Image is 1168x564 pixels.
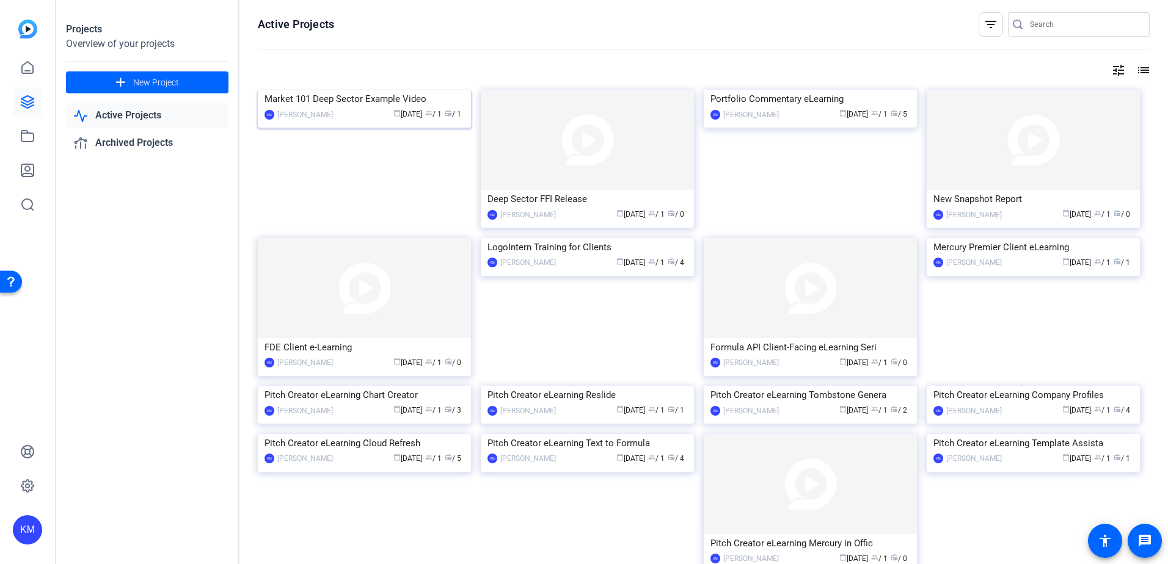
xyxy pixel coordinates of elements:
span: / 1 [648,258,665,267]
span: group [648,454,655,461]
span: radio [1114,454,1121,461]
span: / 3 [445,406,461,414]
div: KM [265,406,274,416]
mat-icon: list [1135,63,1150,78]
span: group [1094,209,1101,217]
div: KM [933,210,943,220]
div: Overview of your projects [66,37,228,51]
button: New Project [66,71,228,93]
span: radio [1114,258,1121,265]
span: / 1 [1114,454,1130,463]
span: calendar_today [839,554,847,561]
span: calendar_today [1062,454,1070,461]
div: Deep Sector FFI Release [487,190,687,208]
span: radio [1114,209,1121,217]
span: / 2 [891,406,907,414]
span: calendar_today [393,454,401,461]
span: / 1 [425,406,442,414]
span: [DATE] [839,554,868,563]
mat-icon: accessibility [1098,533,1112,548]
a: Archived Projects [66,131,228,156]
div: [PERSON_NAME] [500,256,556,269]
span: radio [891,554,898,561]
div: Pitch Creator eLearning Tombstone Genera [710,386,910,404]
span: group [425,405,433,413]
span: radio [668,405,675,413]
span: / 5 [445,454,461,463]
div: KM [265,110,274,120]
span: [DATE] [1062,454,1091,463]
span: calendar_today [1062,405,1070,413]
span: radio [668,258,675,265]
span: radio [891,109,898,117]
span: [DATE] [393,110,422,118]
span: / 1 [1094,406,1111,414]
span: / 0 [891,554,907,563]
span: group [871,358,878,365]
span: calendar_today [839,109,847,117]
span: / 1 [648,406,665,414]
span: calendar_today [1062,209,1070,217]
span: / 1 [425,454,442,463]
div: New Snapshot Report [933,190,1133,208]
span: calendar_today [616,454,624,461]
span: / 0 [891,358,907,367]
span: / 0 [1114,210,1130,219]
div: Pitch Creator eLearning Cloud Refresh [265,434,464,452]
span: / 4 [1114,406,1130,414]
div: [PERSON_NAME] [277,405,333,417]
div: Pitch Creator eLearning Mercury in Offic [710,534,910,552]
span: radio [891,358,898,365]
span: [DATE] [1062,406,1091,414]
div: [PERSON_NAME] [946,405,1002,417]
span: radio [668,454,675,461]
span: / 0 [668,210,684,219]
div: KM [710,110,720,120]
span: / 1 [425,358,442,367]
span: calendar_today [839,405,847,413]
div: Mercury Premier Client eLearning [933,238,1133,256]
mat-icon: filter_list [984,17,998,32]
div: KM [487,258,497,267]
span: / 1 [648,210,665,219]
span: [DATE] [616,258,645,267]
span: calendar_today [616,258,624,265]
div: KM [487,406,497,416]
span: [DATE] [393,454,422,463]
div: KM [265,454,274,463]
div: [PERSON_NAME] [723,356,779,369]
span: radio [445,405,452,413]
span: calendar_today [1062,258,1070,265]
div: [PERSON_NAME] [277,452,333,465]
div: Market 101 Deep Sector Example Video [265,90,464,108]
span: / 1 [871,358,888,367]
span: group [1094,258,1101,265]
span: New Project [133,76,179,89]
input: Search [1030,17,1140,32]
div: KM [487,454,497,463]
span: radio [668,209,675,217]
div: [PERSON_NAME] [500,452,556,465]
mat-icon: tune [1111,63,1126,78]
div: KM [13,515,42,544]
span: group [871,554,878,561]
span: / 1 [648,454,665,463]
span: group [425,109,433,117]
span: [DATE] [616,454,645,463]
div: [PERSON_NAME] [500,209,556,221]
span: calendar_today [616,405,624,413]
span: [DATE] [616,406,645,414]
div: [PERSON_NAME] [723,405,779,417]
h1: Active Projects [258,17,334,32]
span: group [871,405,878,413]
div: Pitch Creator eLearning Chart Creator [265,386,464,404]
span: group [648,405,655,413]
span: group [425,454,433,461]
div: KM [710,358,720,367]
span: radio [891,405,898,413]
span: [DATE] [1062,210,1091,219]
div: FDE Client e-Learning [265,338,464,356]
span: [DATE] [1062,258,1091,267]
span: / 1 [871,406,888,414]
div: Pitch Creator eLearning Reslide [487,386,687,404]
